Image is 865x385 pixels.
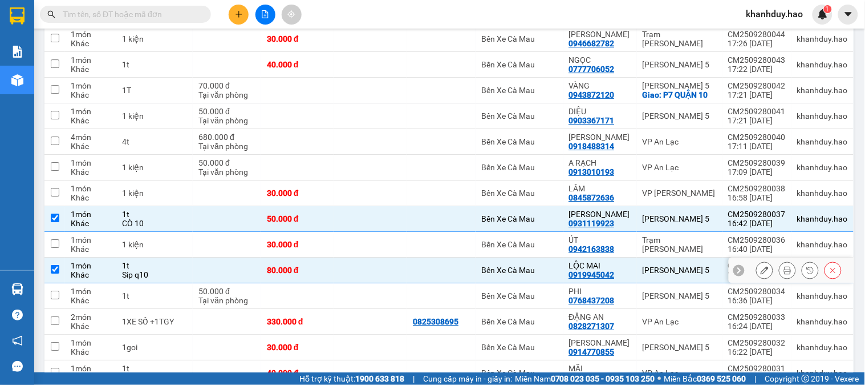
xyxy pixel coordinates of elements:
div: ANH TUYỂN [569,133,631,142]
div: CM2509280039 [728,158,786,167]
div: 1 món [71,81,111,90]
div: 1t [122,60,187,69]
div: 16:40 [DATE] [728,244,786,254]
div: A RẠCH [569,158,631,167]
div: Khác [71,142,111,151]
span: search [47,10,55,18]
div: CÒ 10 [122,219,187,228]
img: icon-new-feature [818,9,828,19]
div: 30.000 đ [267,240,328,249]
div: PHI [569,287,631,296]
div: khanhduy.hao [797,60,848,69]
img: logo.jpg [14,14,71,71]
div: 40.000 đ [267,368,328,378]
div: khanhduy.hao [797,214,848,223]
div: ĐẶNG AN [569,312,631,322]
div: Khác [71,39,111,48]
div: VP An Lạc [643,368,717,378]
img: warehouse-icon [11,74,23,86]
div: 1 kiện [122,189,187,198]
span: Miền Nam [515,372,655,385]
strong: 0708 023 035 - 0935 103 250 [551,374,655,383]
div: 50.000 đ [267,214,328,223]
div: Khác [71,116,111,125]
div: khanhduy.hao [797,343,848,352]
div: VP An Lạc [643,137,717,146]
div: Bến Xe Cà Mau [481,163,557,172]
div: 0768437208 [569,296,615,305]
div: Khác [71,244,111,254]
div: VP [PERSON_NAME] [643,189,717,198]
div: CM2509280041 [728,107,786,116]
div: 1T [122,86,187,95]
div: Bến Xe Cà Mau [481,240,557,249]
div: CM2509280042 [728,81,786,90]
div: [PERSON_NAME] 5 [643,111,717,121]
span: Hỗ trợ kỹ thuật: [299,372,404,385]
div: Khác [71,193,111,202]
div: 4t [122,137,187,146]
div: Bến Xe Cà Mau [481,343,557,352]
div: 1 món [71,210,111,219]
span: khanhduy.hao [737,7,813,21]
div: Khác [71,270,111,279]
div: 0919945042 [569,270,615,279]
div: khanhduy.hao [797,189,848,198]
div: Tại văn phòng [198,296,255,305]
div: VP An Lạc [643,317,717,326]
div: 1t [122,210,187,219]
div: CM2509280043 [728,55,786,65]
span: caret-down [843,9,854,19]
div: khanhduy.hao [797,86,848,95]
div: 16:42 [DATE] [728,219,786,228]
div: NGỌC [569,55,631,65]
div: Bến Xe Cà Mau [481,34,557,43]
div: khanhduy.hao [797,291,848,300]
div: DIỆU [569,107,631,116]
div: 1 món [71,338,111,347]
span: 1 [826,5,830,13]
div: [PERSON_NAME] 5 [643,60,717,69]
div: CM2509280035 [728,261,786,270]
div: 1t [122,364,187,373]
div: 16:22 [DATE] [728,347,786,356]
div: Sửa đơn hàng [756,262,773,279]
div: Tại văn phòng [198,90,255,99]
div: Bến Xe Cà Mau [481,60,557,69]
div: 1 món [71,287,111,296]
div: CM2509280031 [728,364,786,373]
div: Khác [71,322,111,331]
span: aim [287,10,295,18]
div: 1 kiện [122,163,187,172]
div: Khác [71,65,111,74]
span: Cung cấp máy in - giấy in: [423,372,512,385]
div: 0913010193 [569,167,615,177]
input: Tìm tên, số ĐT hoặc mã đơn [63,8,197,21]
div: 1goi [122,343,187,352]
div: 1 món [71,158,111,167]
div: khanhduy.hao [797,111,848,121]
div: [PERSON_NAME] 5 [643,291,717,300]
div: 1t [122,261,187,270]
div: Bến Xe Cà Mau [481,137,557,146]
div: 0943872120 [569,90,615,99]
div: 1 kiện [122,111,187,121]
div: Trạm [PERSON_NAME] [643,30,717,48]
strong: 1900 633 818 [355,374,404,383]
div: CM2509280040 [728,133,786,142]
div: khanhduy.hao [797,317,848,326]
div: [PERSON_NAME] 5 [643,343,717,352]
div: 50.000 đ [198,287,255,296]
div: 0828271307 [569,322,615,331]
div: LỘC MAI [569,261,631,270]
button: file-add [255,5,275,25]
div: Khác [71,167,111,177]
div: [PERSON_NAME] 5 [643,81,717,90]
img: solution-icon [11,46,23,58]
div: 1 món [71,30,111,39]
div: khanhduy.hao [797,368,848,378]
div: 0845872636 [569,193,615,202]
li: 26 Phó Cơ Điều, [PERSON_NAME] 12 [107,28,477,42]
div: 16:58 [DATE] [728,193,786,202]
div: 70.000 đ [198,81,255,90]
